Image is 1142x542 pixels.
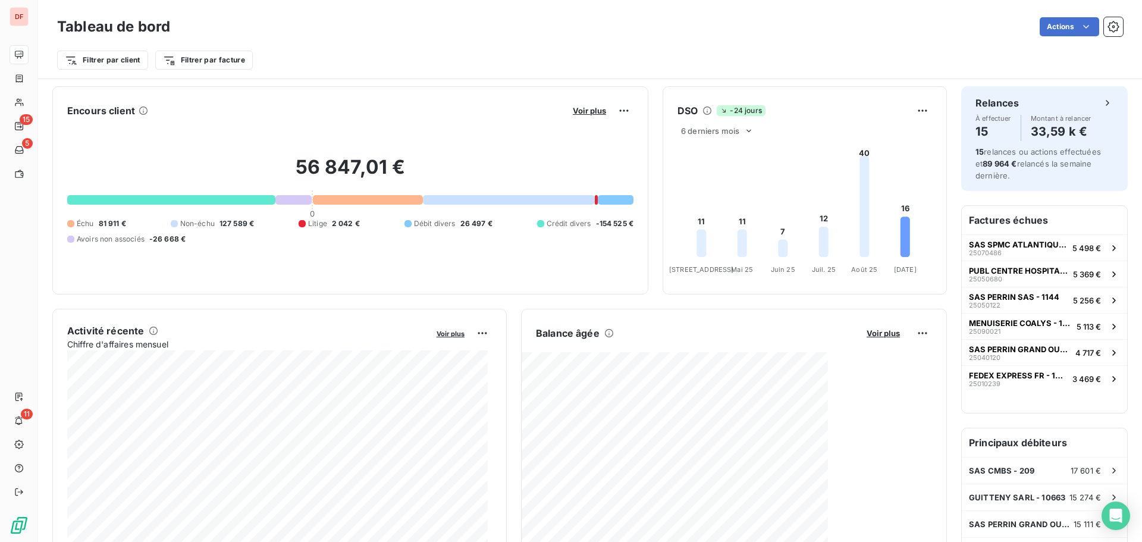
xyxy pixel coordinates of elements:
[1075,348,1101,358] span: 4 717 €
[573,106,606,115] span: Voir plus
[969,266,1068,275] span: PUBL CENTRE HOSPITALIER [GEOGRAPHIC_DATA]
[1040,17,1099,36] button: Actions
[975,115,1011,122] span: À effectuer
[962,261,1127,287] button: PUBL CENTRE HOSPITALIER [GEOGRAPHIC_DATA]250506805 369 €
[77,234,145,245] span: Avoirs non associés
[21,409,33,419] span: 11
[969,493,1065,502] span: GUITTENY SARL - 10663
[149,234,186,245] span: -26 668 €
[1073,296,1101,305] span: 5 256 €
[10,7,29,26] div: DF
[681,126,739,136] span: 6 derniers mois
[155,51,253,70] button: Filtrer par facture
[812,265,836,274] tspan: Juil. 25
[969,249,1002,256] span: 25070486
[962,206,1127,234] h6: Factures échues
[962,287,1127,313] button: SAS PERRIN SAS - 1144250501225 256 €
[219,218,254,229] span: 127 589 €
[569,105,610,116] button: Voir plus
[863,328,903,339] button: Voir plus
[67,338,428,350] span: Chiffre d'affaires mensuel
[975,96,1019,110] h6: Relances
[77,218,94,229] span: Échu
[1102,502,1130,530] div: Open Intercom Messenger
[975,122,1011,141] h4: 15
[536,326,600,340] h6: Balance âgée
[677,104,698,118] h6: DSO
[433,328,468,339] button: Voir plus
[969,318,1072,328] span: MENUISERIE COALYS - 111091
[969,371,1068,380] span: FEDEX EXPRESS FR - 105021
[437,330,465,338] span: Voir plus
[1073,270,1101,279] span: 5 369 €
[969,380,1000,387] span: 25010239
[67,104,135,118] h6: Encours client
[867,328,900,338] span: Voir plus
[983,159,1016,168] span: 89 964 €
[1074,519,1101,529] span: 15 111 €
[771,265,795,274] tspan: Juin 25
[975,147,984,156] span: 15
[67,155,633,191] h2: 56 847,01 €
[969,302,1000,309] span: 25050122
[894,265,917,274] tspan: [DATE]
[310,209,315,218] span: 0
[969,354,1000,361] span: 25040120
[460,218,492,229] span: 26 497 €
[969,519,1074,529] span: SAS PERRIN GRAND OUEST - 6328
[717,105,765,116] span: -24 jours
[669,265,733,274] tspan: [STREET_ADDRESS]
[57,16,170,37] h3: Tableau de bord
[180,218,215,229] span: Non-échu
[1069,493,1101,502] span: 15 274 €
[547,218,591,229] span: Crédit divers
[1077,322,1101,331] span: 5 113 €
[969,292,1059,302] span: SAS PERRIN SAS - 1144
[414,218,456,229] span: Débit divers
[962,234,1127,261] button: SAS SPMC ATLANTIQUE - 110561250704865 498 €
[1072,374,1101,384] span: 3 469 €
[975,147,1101,180] span: relances ou actions effectuées et relancés la semaine dernière.
[10,516,29,535] img: Logo LeanPay
[1031,115,1091,122] span: Montant à relancer
[1072,243,1101,253] span: 5 498 €
[20,114,33,125] span: 15
[332,218,360,229] span: 2 042 €
[596,218,634,229] span: -154 525 €
[22,138,33,149] span: 5
[962,313,1127,339] button: MENUISERIE COALYS - 111091250900215 113 €
[969,466,1034,475] span: SAS CMBS - 209
[969,344,1071,354] span: SAS PERRIN GRAND OUEST - 6328
[1031,122,1091,141] h4: 33,59 k €
[851,265,877,274] tspan: Août 25
[308,218,327,229] span: Litige
[969,275,1002,283] span: 25050680
[969,240,1068,249] span: SAS SPMC ATLANTIQUE - 110561
[731,265,753,274] tspan: Mai 25
[962,365,1127,391] button: FEDEX EXPRESS FR - 105021250102393 469 €
[67,324,144,338] h6: Activité récente
[1071,466,1101,475] span: 17 601 €
[99,218,126,229] span: 81 911 €
[962,339,1127,365] button: SAS PERRIN GRAND OUEST - 6328250401204 717 €
[57,51,148,70] button: Filtrer par client
[962,428,1127,457] h6: Principaux débiteurs
[969,328,1000,335] span: 25090021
